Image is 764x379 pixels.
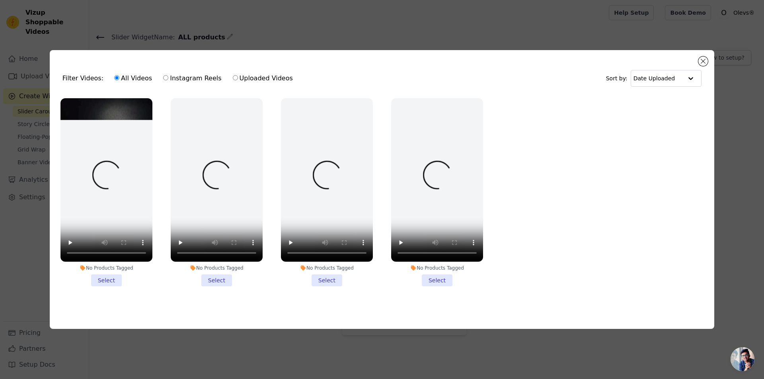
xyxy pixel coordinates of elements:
label: Uploaded Videos [232,73,293,84]
div: No Products Tagged [281,265,373,271]
label: All Videos [114,73,152,84]
a: Open chat [731,347,754,371]
div: No Products Tagged [391,265,483,271]
label: Instagram Reels [163,73,222,84]
div: No Products Tagged [171,265,263,271]
div: No Products Tagged [60,265,152,271]
div: Sort by: [606,70,702,87]
div: Filter Videos: [62,69,297,87]
button: Close modal [698,56,708,66]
